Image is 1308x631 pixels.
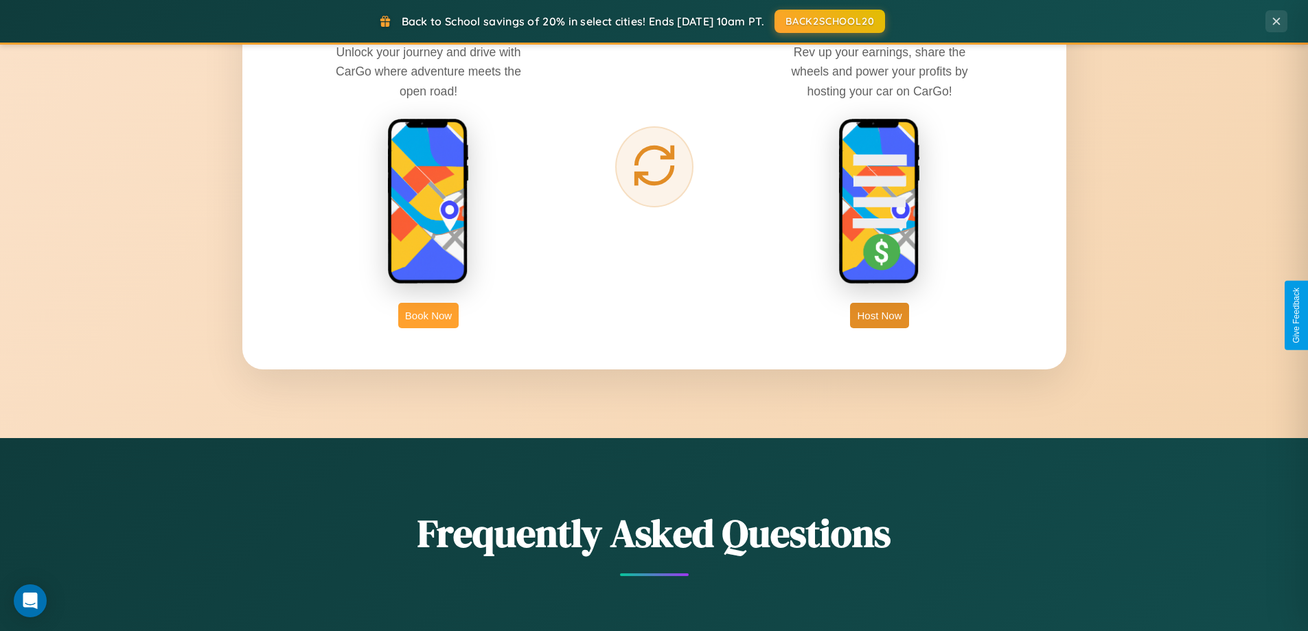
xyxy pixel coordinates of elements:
h2: Frequently Asked Questions [242,507,1066,560]
button: BACK2SCHOOL20 [775,10,885,33]
p: Unlock your journey and drive with CarGo where adventure meets the open road! [325,43,531,100]
p: Rev up your earnings, share the wheels and power your profits by hosting your car on CarGo! [777,43,983,100]
button: Book Now [398,303,459,328]
img: host phone [838,118,921,286]
div: Open Intercom Messenger [14,584,47,617]
button: Host Now [850,303,908,328]
span: Back to School savings of 20% in select cities! Ends [DATE] 10am PT. [402,14,764,28]
img: rent phone [387,118,470,286]
div: Give Feedback [1292,288,1301,343]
